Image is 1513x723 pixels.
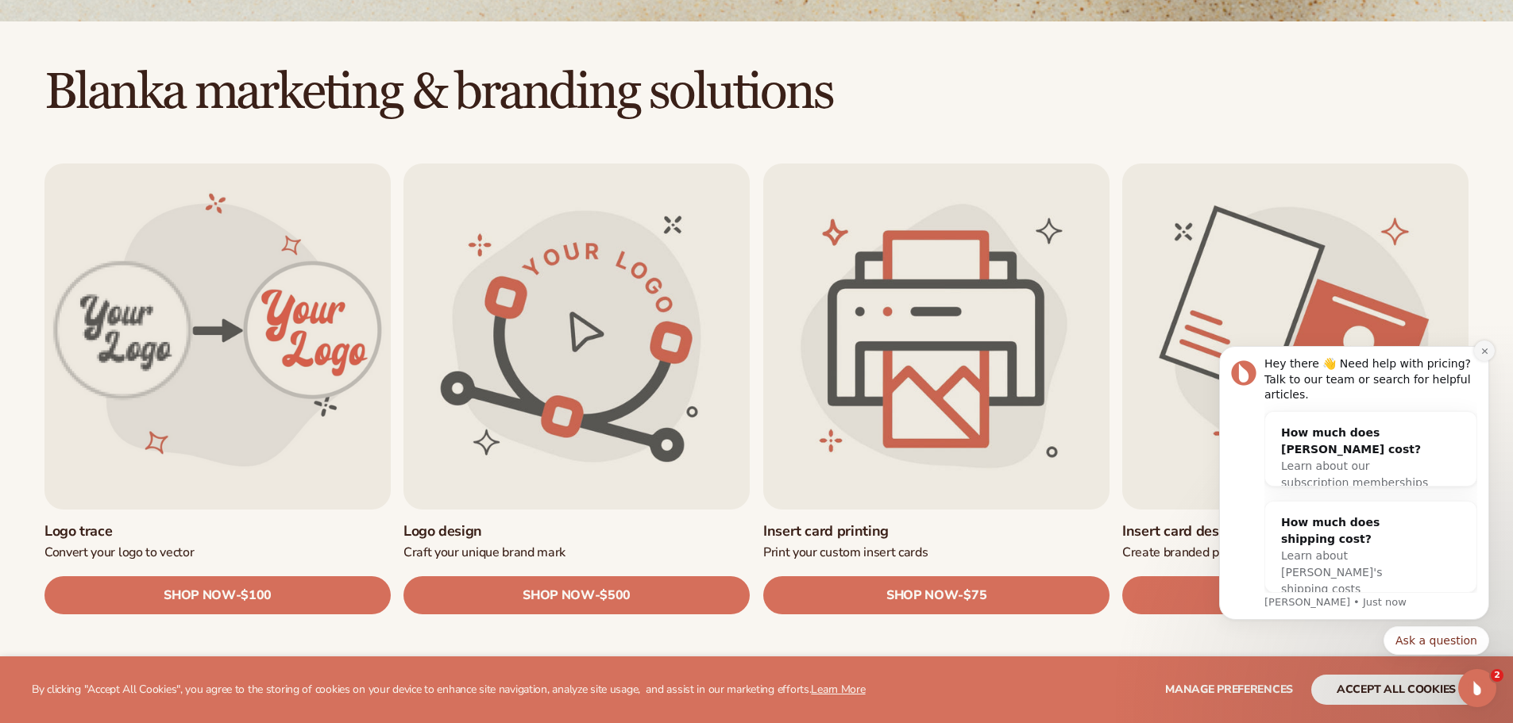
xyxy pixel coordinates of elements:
a: Logo design [403,522,750,540]
span: SHOP NOW [886,588,958,603]
iframe: Intercom notifications message [1195,310,1513,680]
span: $500 [600,589,631,604]
span: Manage preferences [1165,682,1293,697]
button: Manage preferences [1165,675,1293,705]
iframe: Intercom live chat [1458,669,1496,707]
a: SHOP NOW- $100 [44,577,391,615]
a: SHOP NOW- $500 [403,577,750,615]
span: SHOP NOW [523,588,594,603]
button: accept all cookies [1311,675,1481,705]
span: 2 [1491,669,1503,682]
a: Insert card design [1122,522,1469,540]
p: By clicking "Accept All Cookies", you agree to the storing of cookies on your device to enhance s... [32,683,866,697]
span: SHOP NOW [164,588,235,603]
a: Learn More [811,682,865,697]
a: SHOP NOW- $500 [1122,577,1469,615]
span: $75 [963,589,986,604]
span: $100 [241,589,272,604]
a: Logo trace [44,522,391,540]
a: Insert card printing [763,522,1110,540]
a: SHOP NOW- $75 [763,577,1110,615]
